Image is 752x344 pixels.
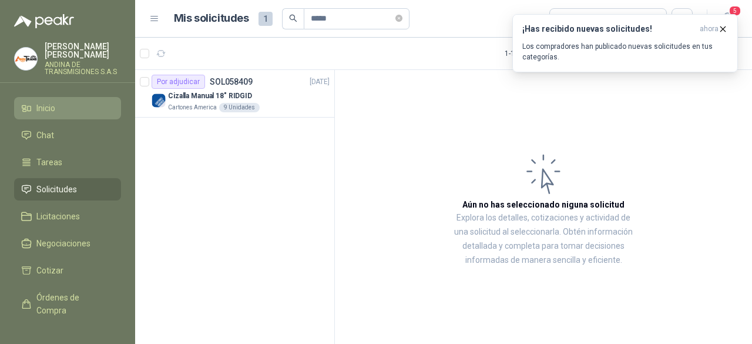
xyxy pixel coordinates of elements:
a: Tareas [14,151,121,173]
span: 5 [728,5,741,16]
button: 5 [717,8,738,29]
a: Cotizar [14,259,121,282]
span: Chat [36,129,54,142]
div: 1 - 1 de 1 [505,44,565,63]
a: Inicio [14,97,121,119]
span: close-circle [395,13,402,24]
a: Chat [14,124,121,146]
a: Solicitudes [14,178,121,201]
p: Cizalla Manual 18" RIDGID [168,91,252,102]
img: Company Logo [152,93,166,108]
img: Company Logo [15,48,37,70]
p: ANDINA DE TRANSMISIONES S.A.S [45,61,121,75]
div: Todas [557,12,582,25]
h3: Aún no has seleccionado niguna solicitud [462,198,625,211]
span: Solicitudes [36,183,77,196]
a: Negociaciones [14,232,121,255]
div: Por adjudicar [152,75,205,89]
a: Licitaciones [14,205,121,228]
p: Cartones America [168,103,217,112]
span: Órdenes de Compra [36,291,110,317]
a: Por adjudicarSOL058409[DATE] Company LogoCizalla Manual 18" RIDGIDCartones America9 Unidades [135,70,334,118]
span: Licitaciones [36,210,80,223]
span: Negociaciones [36,237,90,250]
a: Órdenes de Compra [14,286,121,322]
button: ¡Has recibido nuevas solicitudes!ahora Los compradores han publicado nuevas solicitudes en tus ca... [512,14,738,72]
p: [PERSON_NAME] [PERSON_NAME] [45,42,121,59]
span: 1 [258,12,273,26]
span: Tareas [36,156,62,169]
div: 9 Unidades [219,103,260,112]
span: Inicio [36,102,55,115]
span: Cotizar [36,264,63,277]
span: search [289,14,297,22]
p: Los compradores han publicado nuevas solicitudes en tus categorías. [522,41,728,62]
p: [DATE] [310,76,330,88]
span: close-circle [395,15,402,22]
h3: ¡Has recibido nuevas solicitudes! [522,24,695,34]
span: ahora [700,24,719,34]
img: Logo peakr [14,14,74,28]
p: Explora los detalles, cotizaciones y actividad de una solicitud al seleccionarla. Obtén informaci... [452,211,634,268]
p: SOL058409 [210,78,253,86]
h1: Mis solicitudes [174,10,249,27]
